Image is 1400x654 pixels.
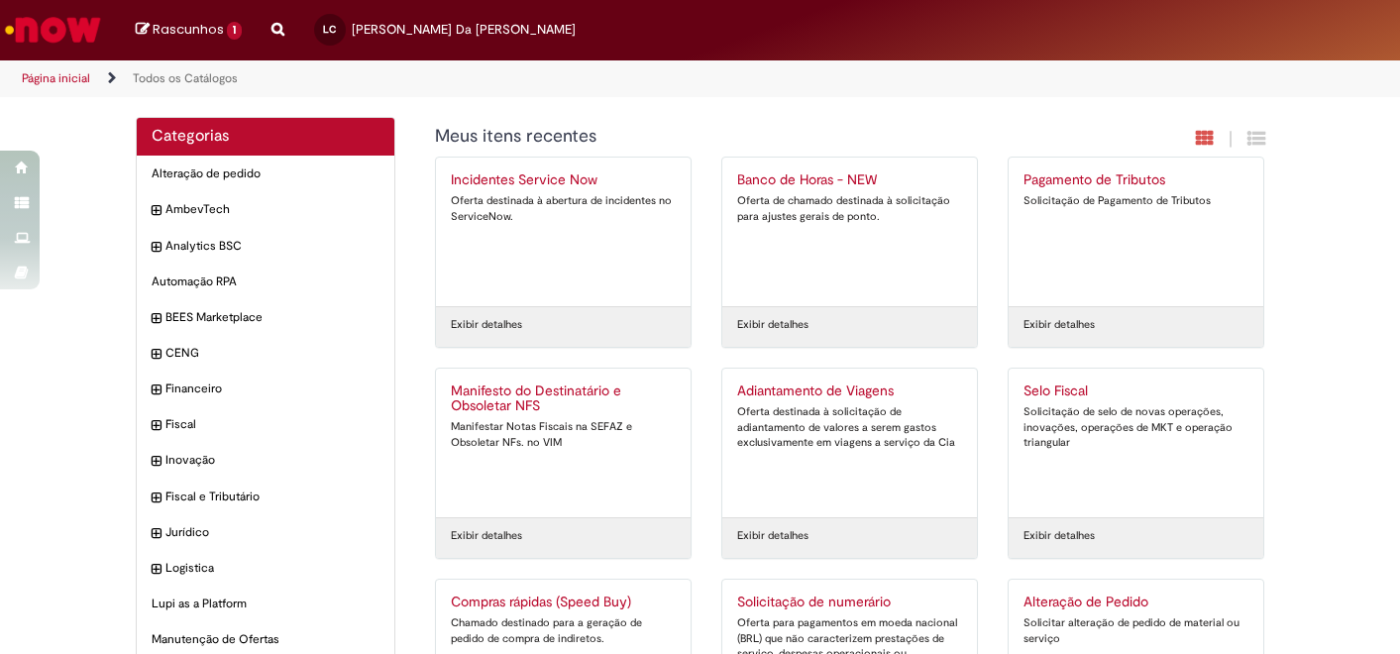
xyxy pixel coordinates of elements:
[451,172,676,188] h2: Incidentes Service Now
[152,524,161,544] i: expandir categoria Jurídico
[737,595,962,610] h2: Solicitação de numerário
[451,383,676,415] h2: Manifesto do Destinatário e Obsoletar NFS
[737,317,808,333] a: Exibir detalhes
[165,381,380,397] span: Financeiro
[137,442,395,479] div: expandir categoria Inovação Inovação
[1009,158,1263,306] a: Pagamento de Tributos Solicitação de Pagamento de Tributos
[165,201,380,218] span: AmbevTech
[165,524,380,541] span: Jurídico
[137,550,395,587] div: expandir categoria Logistica Logistica
[165,489,380,505] span: Fiscal e Tributário
[1023,383,1248,399] h2: Selo Fiscal
[137,586,395,622] div: Lupi as a Platform
[137,479,395,515] div: expandir categoria Fiscal e Tributário Fiscal e Tributário
[152,381,161,400] i: expandir categoria Financeiro
[227,22,242,40] span: 1
[737,528,808,544] a: Exibir detalhes
[737,172,962,188] h2: Banco de Horas - NEW
[451,317,522,333] a: Exibir detalhes
[165,560,380,577] span: Logistica
[1229,128,1233,151] span: |
[165,238,380,255] span: Analytics BSC
[451,595,676,610] h2: Compras rápidas (Speed Buy)
[2,10,104,50] img: ServiceNow
[137,335,395,372] div: expandir categoria CENG CENG
[1023,317,1095,333] a: Exibir detalhes
[137,156,395,192] div: Alteração de pedido
[136,21,242,40] a: Rascunhos
[152,201,161,221] i: expandir categoria AmbevTech
[1196,129,1214,148] i: Exibição em cartão
[352,21,576,38] span: [PERSON_NAME] Da [PERSON_NAME]
[1023,193,1248,209] div: Solicitação de Pagamento de Tributos
[137,406,395,443] div: expandir categoria Fiscal Fiscal
[1023,528,1095,544] a: Exibir detalhes
[137,228,395,265] div: expandir categoria Analytics BSC Analytics BSC
[722,158,977,306] a: Banco de Horas - NEW Oferta de chamado destinada à solicitação para ajustes gerais de ponto.
[323,23,336,36] span: LC
[165,345,380,362] span: CENG
[1009,369,1263,517] a: Selo Fiscal Solicitação de selo de novas operações, inovações, operações de MKT e operação triang...
[152,596,380,612] span: Lupi as a Platform
[152,560,161,580] i: expandir categoria Logistica
[1023,615,1248,646] div: Solicitar alteração de pedido de material ou serviço
[451,615,676,646] div: Chamado destinado para a geração de pedido de compra de indiretos.
[15,60,918,97] ul: Trilhas de página
[133,70,238,86] a: Todos os Catálogos
[152,345,161,365] i: expandir categoria CENG
[737,193,962,224] div: Oferta de chamado destinada à solicitação para ajustes gerais de ponto.
[435,127,1050,147] h1: {"description":"","title":"Meus itens recentes"} Categoria
[152,452,161,472] i: expandir categoria Inovação
[451,419,676,450] div: Manifestar Notas Fiscais na SEFAZ e Obsoletar NFs. no VIM
[451,528,522,544] a: Exibir detalhes
[137,514,395,551] div: expandir categoria Jurídico Jurídico
[137,299,395,336] div: expandir categoria BEES Marketplace BEES Marketplace
[152,631,380,648] span: Manutenção de Ofertas
[152,128,380,146] h2: Categorias
[737,383,962,399] h2: Adiantamento de Viagens
[152,416,161,436] i: expandir categoria Fiscal
[436,158,691,306] a: Incidentes Service Now Oferta destinada à abertura de incidentes no ServiceNow.
[137,191,395,228] div: expandir categoria AmbevTech AmbevTech
[722,369,977,517] a: Adiantamento de Viagens Oferta destinada à solicitação de adiantamento de valores a serem gastos ...
[165,309,380,326] span: BEES Marketplace
[436,369,691,517] a: Manifesto do Destinatário e Obsoletar NFS Manifestar Notas Fiscais na SEFAZ e Obsoletar NFs. no VIM
[152,238,161,258] i: expandir categoria Analytics BSC
[1247,129,1265,148] i: Exibição de grade
[152,273,380,290] span: Automação RPA
[165,452,380,469] span: Inovação
[737,404,962,451] div: Oferta destinada à solicitação de adiantamento de valores a serem gastos exclusivamente em viagen...
[137,264,395,300] div: Automação RPA
[153,20,224,39] span: Rascunhos
[152,165,380,182] span: Alteração de pedido
[1023,172,1248,188] h2: Pagamento de Tributos
[1023,595,1248,610] h2: Alteração de Pedido
[152,309,161,329] i: expandir categoria BEES Marketplace
[152,489,161,508] i: expandir categoria Fiscal e Tributário
[165,416,380,433] span: Fiscal
[1023,404,1248,451] div: Solicitação de selo de novas operações, inovações, operações de MKT e operação triangular
[137,371,395,407] div: expandir categoria Financeiro Financeiro
[451,193,676,224] div: Oferta destinada à abertura de incidentes no ServiceNow.
[22,70,90,86] a: Página inicial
